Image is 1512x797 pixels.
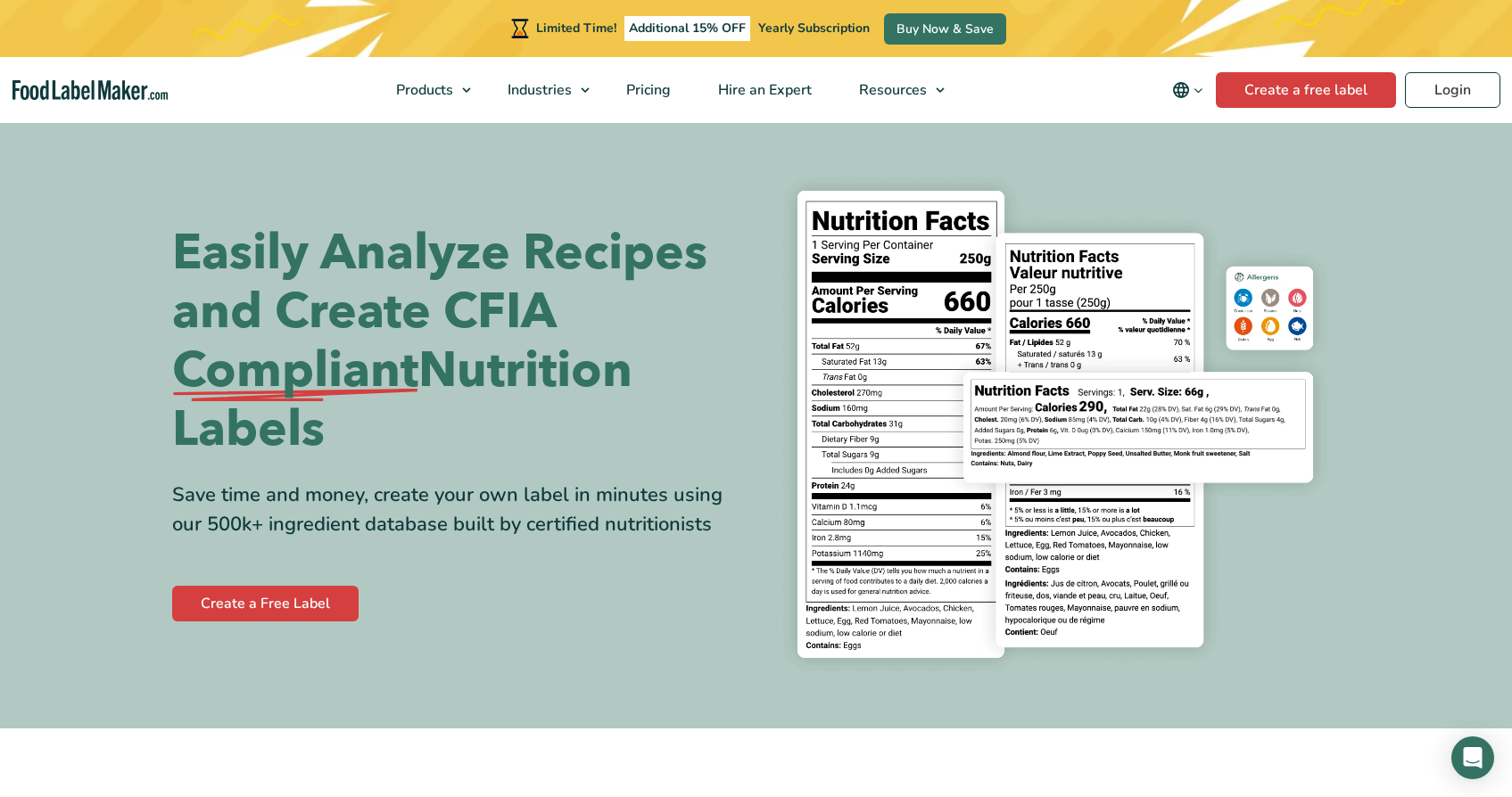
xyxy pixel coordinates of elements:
[624,16,750,41] span: Additional 15% OFF
[758,20,870,37] span: Yearly Subscription
[373,57,480,123] a: Products
[1216,72,1396,108] a: Create a free label
[12,80,169,101] a: Food Label Maker homepage
[172,481,743,539] div: Save time and money, create your own label in minutes using our 500k+ ingredient database built b...
[484,57,599,123] a: Industries
[884,13,1006,45] a: Buy Now & Save
[1160,72,1216,108] button: Change language
[854,80,929,100] span: Resources
[621,80,673,100] span: Pricing
[502,80,574,100] span: Industries
[695,57,831,123] a: Hire an Expert
[1405,72,1500,108] a: Login
[836,57,954,123] a: Resources
[1451,736,1494,779] div: Open Intercom Messenger
[713,80,814,100] span: Hire an Expert
[172,224,743,459] h1: Easily Analyze Recipes and Create CFIA Nutrition Labels
[172,586,359,621] a: Create a Free Label
[172,341,418,400] span: Compliant
[536,20,616,37] span: Limited Time!
[603,57,690,123] a: Pricing
[391,80,455,100] span: Products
